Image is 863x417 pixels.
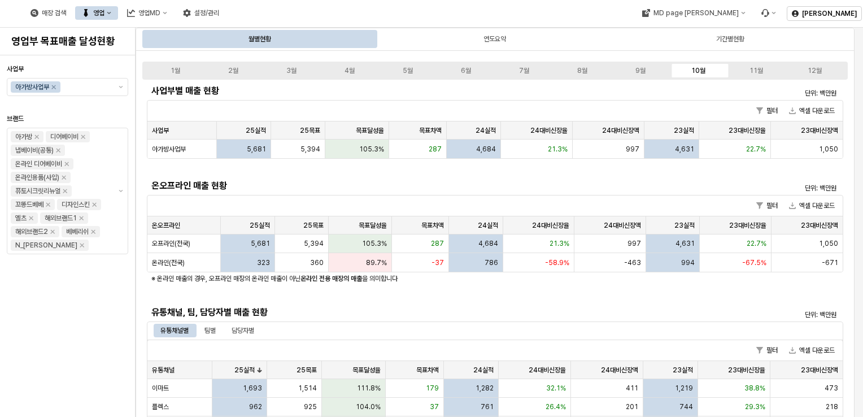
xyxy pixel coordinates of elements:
[784,199,839,212] button: 엑셀 다운로드
[752,104,782,118] button: 필터
[532,221,569,230] span: 24대비신장율
[601,366,638,375] span: 24대비신장액
[478,239,498,248] span: 4,684
[249,402,262,411] span: 962
[676,310,836,320] p: 단위: 백만원
[151,180,665,192] h5: 온오프라인 매출 현황
[120,6,174,20] button: 영업MD
[675,239,695,248] span: 4,631
[673,366,693,375] span: 23실적
[378,30,611,48] div: 연도요약
[550,239,569,248] span: 21.3%
[247,145,266,154] span: 5,681
[676,88,836,98] p: 단위: 백만원
[635,6,752,20] div: MD page 이동
[64,162,69,166] div: Remove 온라인 디어베이비
[152,239,190,248] span: 오프라인(전국)
[548,145,568,154] span: 21.3%
[746,145,766,154] span: 22.7%
[15,185,60,197] div: 퓨토시크릿리뉴얼
[801,366,838,375] span: 23대비신장액
[356,402,381,411] span: 104.0%
[473,366,494,375] span: 24실적
[75,6,118,20] div: 영업
[176,6,226,20] button: 설정/관리
[784,344,839,357] button: 엑셀 다운로드
[80,243,84,247] div: Remove N_이야이야오
[421,221,444,230] span: 목표차액
[478,221,498,230] span: 24실적
[431,239,444,248] span: 287
[546,402,566,411] span: 26.4%
[604,221,641,230] span: 24대비신장액
[7,65,24,73] span: 사업부
[577,67,587,75] div: 8월
[297,366,317,375] span: 25목표
[819,145,838,154] span: 1,050
[198,324,223,337] div: 팀별
[675,145,694,154] span: 4,631
[627,239,641,248] span: 997
[151,273,722,284] p: ※ 온라인 매출의 경우, 오프라인 매장의 온라인 매출이 아닌 을 의미합니다
[802,9,857,18] p: [PERSON_NAME]
[152,126,169,135] span: 사업부
[674,126,694,135] span: 23실적
[46,202,50,207] div: Remove 꼬똥드베베
[243,384,262,393] span: 1,693
[63,189,67,193] div: Remove 퓨토시크릿리뉴얼
[728,366,765,375] span: 23대비신장율
[15,145,54,156] div: 냅베이비(공통)
[727,66,786,76] label: 11월
[476,384,494,393] span: 1,282
[366,258,387,267] span: 89.7%
[787,6,862,21] button: [PERSON_NAME]
[495,66,553,76] label: 7월
[62,199,90,210] div: 디자인스킨
[437,66,495,76] label: 6월
[359,221,387,230] span: 목표달성율
[51,85,56,89] div: Remove 아가방사업부
[485,258,498,267] span: 786
[92,202,97,207] div: Remove 디자인스킨
[553,66,611,76] label: 8월
[50,131,79,142] div: 디어베이비
[62,175,66,180] div: Remove 온라인용품(사입)
[752,199,782,212] button: 필터
[300,145,320,154] span: 5,394
[426,384,439,393] span: 179
[653,9,738,17] div: MD page [PERSON_NAME]
[91,229,95,234] div: Remove 베베리쉬
[143,30,376,48] div: 월별현황
[359,145,384,154] span: 105.3%
[304,402,317,411] span: 925
[461,67,471,75] div: 6월
[56,148,60,153] div: Remove 냅베이비(공통)
[11,36,124,47] h4: 영업부 목표매출 달성현황
[749,67,763,75] div: 11월
[251,239,270,248] span: 5,681
[691,67,705,75] div: 10월
[483,32,506,46] div: 연도요약
[379,66,437,76] label: 5월
[114,79,128,95] button: 제안 사항 표시
[15,158,62,170] div: 온라인 디어베이비
[263,66,321,76] label: 3월
[676,183,836,193] p: 단위: 백만원
[626,384,638,393] span: 411
[152,366,175,375] span: 유통채널
[228,67,238,75] div: 2월
[530,126,568,135] span: 24대비신장율
[545,258,569,267] span: -58.9%
[160,324,189,337] div: 유통채널별
[635,6,752,20] button: MD page [PERSON_NAME]
[81,134,85,139] div: Remove 디어베이비
[257,258,270,267] span: 323
[15,226,48,237] div: 해외브랜드2
[154,324,195,337] div: 유통채널별
[430,402,439,411] span: 37
[419,126,442,135] span: 목표차액
[822,258,838,267] span: -671
[250,221,270,230] span: 25실적
[246,126,266,135] span: 25실적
